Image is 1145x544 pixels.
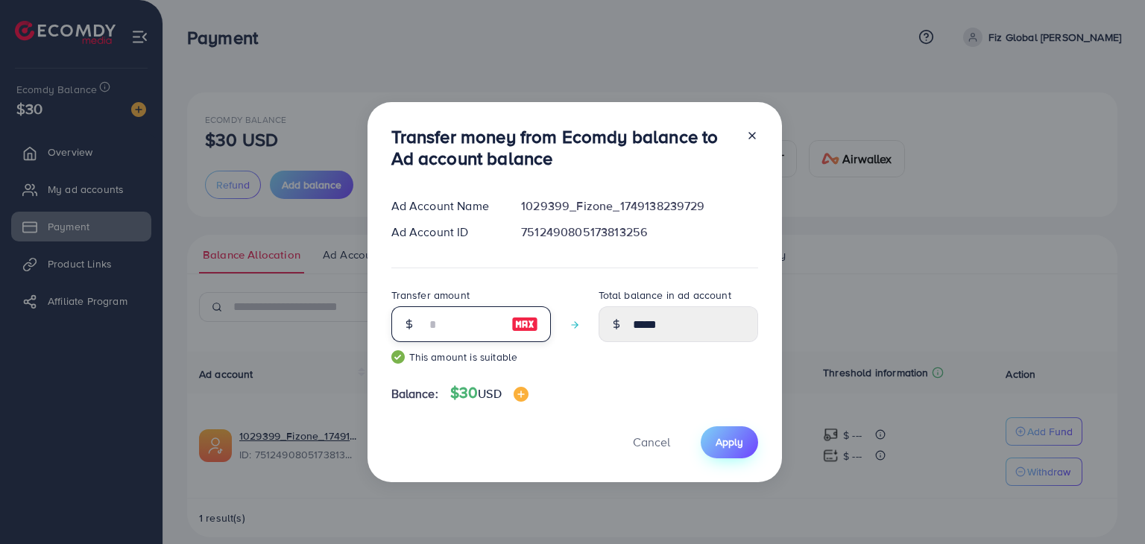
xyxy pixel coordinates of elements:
span: Cancel [633,434,670,450]
label: Transfer amount [391,288,470,303]
img: image [511,315,538,333]
span: Balance: [391,385,438,402]
div: 7512490805173813256 [509,224,769,241]
div: 1029399_Fizone_1749138239729 [509,197,769,215]
label: Total balance in ad account [599,288,731,303]
button: Apply [701,426,758,458]
small: This amount is suitable [391,350,551,364]
h4: $30 [450,384,529,402]
span: USD [478,385,501,402]
span: Apply [716,434,743,449]
h3: Transfer money from Ecomdy balance to Ad account balance [391,126,734,169]
div: Ad Account Name [379,197,510,215]
div: Ad Account ID [379,224,510,241]
img: image [514,387,529,402]
button: Cancel [614,426,689,458]
iframe: Chat [1082,477,1134,533]
img: guide [391,350,405,364]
